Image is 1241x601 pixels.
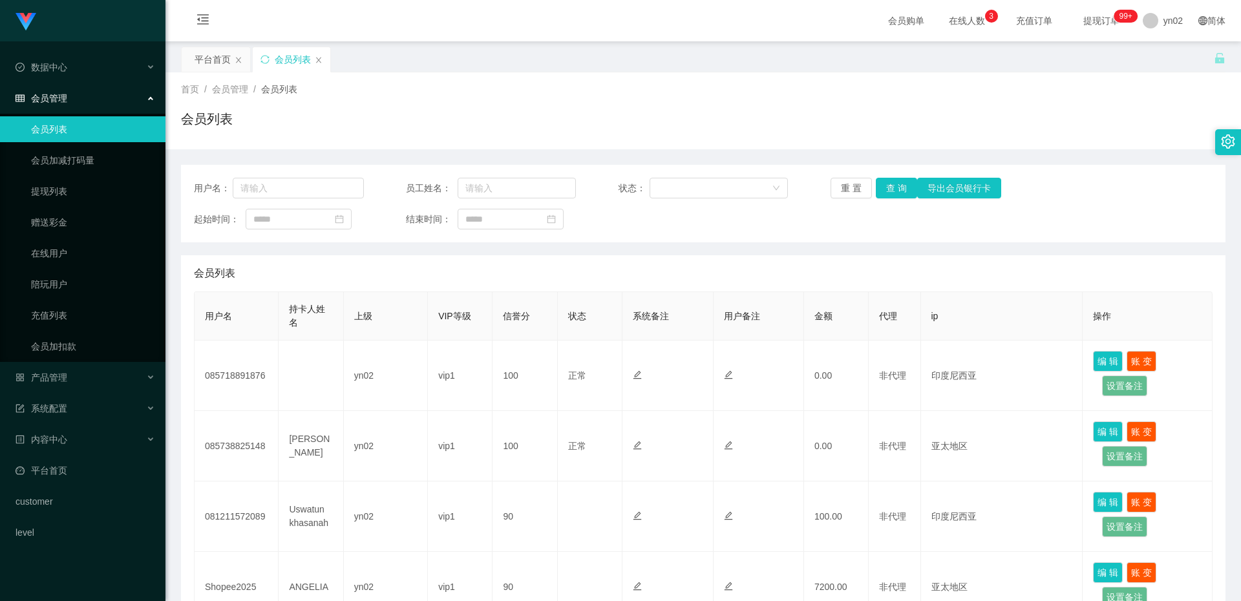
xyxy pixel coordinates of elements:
span: / [204,84,207,94]
td: vip1 [428,341,493,411]
span: 用户备注 [724,311,760,321]
td: [PERSON_NAME] [279,411,343,481]
i: 图标: edit [724,511,733,520]
td: 印度尼西亚 [921,481,1083,552]
div: 平台首页 [195,47,231,72]
span: 员工姓名： [406,182,458,195]
i: 图标: calendar [335,215,344,224]
span: 非代理 [879,370,906,381]
h1: 会员列表 [181,109,233,129]
a: 会员加扣款 [31,333,155,359]
i: 图标: calendar [547,215,556,224]
span: 正常 [568,370,586,381]
span: 在线人数 [942,16,992,25]
i: 图标: down [772,184,780,193]
td: 亚太地区 [921,411,1083,481]
td: yn02 [344,341,428,411]
span: 会员列表 [261,84,297,94]
span: 操作 [1093,311,1111,321]
i: 图标: edit [633,511,642,520]
a: customer [16,489,155,514]
i: 图标: unlock [1214,52,1225,64]
span: 结束时间： [406,213,458,226]
button: 账 变 [1127,562,1156,583]
div: 会员列表 [275,47,311,72]
i: 图标: table [16,94,25,103]
span: 状态 [568,311,586,321]
span: 起始时间： [194,213,246,226]
span: 非代理 [879,582,906,592]
td: 085738825148 [195,411,279,481]
i: 图标: global [1198,16,1207,25]
a: 提现列表 [31,178,155,204]
button: 导出会员银行卡 [917,178,1001,198]
sup: 3 [985,10,998,23]
td: yn02 [344,481,428,552]
span: 上级 [354,311,372,321]
span: 首页 [181,84,199,94]
i: 图标: edit [724,370,733,379]
i: 图标: form [16,404,25,413]
i: 图标: appstore-o [16,373,25,382]
td: 印度尼西亚 [921,341,1083,411]
span: 会员列表 [194,266,235,281]
button: 设置备注 [1102,516,1147,537]
span: ip [931,311,939,321]
a: 赠送彩金 [31,209,155,235]
td: 100 [493,411,557,481]
span: 金额 [814,311,833,321]
span: 系统配置 [16,403,67,414]
i: 图标: profile [16,435,25,444]
td: vip1 [428,481,493,552]
button: 编 辑 [1093,351,1123,372]
button: 账 变 [1127,351,1156,372]
td: 081211572089 [195,481,279,552]
span: 非代理 [879,441,906,451]
i: 图标: setting [1221,134,1235,149]
td: 100.00 [804,481,869,552]
a: 陪玩用户 [31,271,155,297]
span: 信誉分 [503,311,530,321]
td: 0.00 [804,341,869,411]
td: vip1 [428,411,493,481]
a: 充值列表 [31,302,155,328]
td: Uswatun khasanah [279,481,343,552]
span: 提现订单 [1077,16,1126,25]
span: 持卡人姓名 [289,304,325,328]
button: 重 置 [831,178,872,198]
span: 会员管理 [212,84,248,94]
i: 图标: menu-fold [181,1,225,42]
input: 请输入 [458,178,576,198]
img: logo.9652507e.png [16,13,36,31]
span: 产品管理 [16,372,67,383]
td: 90 [493,481,557,552]
span: 用户名 [205,311,232,321]
button: 编 辑 [1093,492,1123,512]
i: 图标: sync [260,55,270,64]
button: 编 辑 [1093,421,1123,442]
td: 0.00 [804,411,869,481]
sup: 280 [1114,10,1137,23]
span: 正常 [568,441,586,451]
i: 图标: edit [633,441,642,450]
span: VIP等级 [438,311,471,321]
span: / [253,84,256,94]
td: 085718891876 [195,341,279,411]
i: 图标: edit [724,441,733,450]
button: 编 辑 [1093,562,1123,583]
span: 充值订单 [1010,16,1059,25]
a: 图标: dashboard平台首页 [16,458,155,483]
button: 账 变 [1127,421,1156,442]
a: 在线用户 [31,240,155,266]
span: 系统备注 [633,311,669,321]
span: 数据中心 [16,62,67,72]
span: 内容中心 [16,434,67,445]
button: 设置备注 [1102,446,1147,467]
i: 图标: close [235,56,242,64]
a: 会员加减打码量 [31,147,155,173]
td: 100 [493,341,557,411]
i: 图标: edit [633,370,642,379]
span: 用户名： [194,182,233,195]
p: 3 [989,10,993,23]
i: 图标: edit [724,582,733,591]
